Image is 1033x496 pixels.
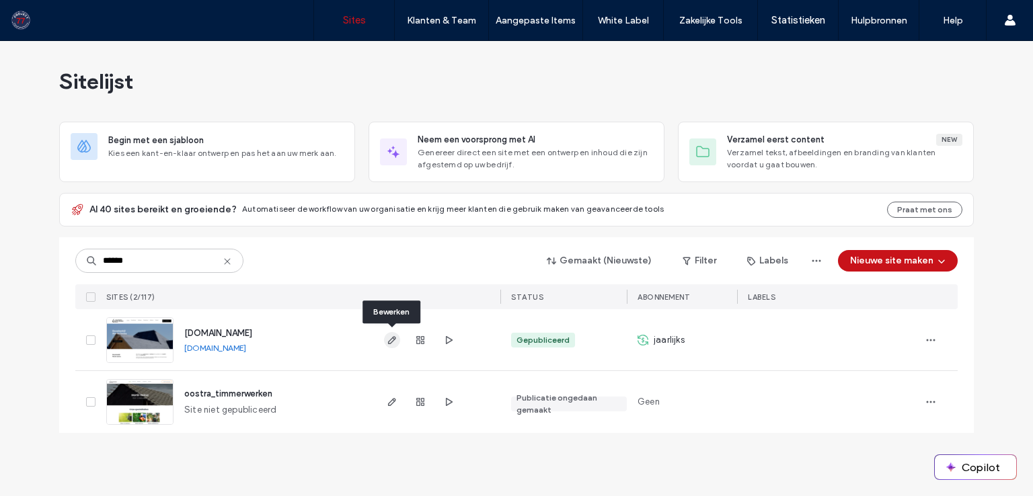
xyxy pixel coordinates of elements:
div: Begin met een sjabloonKies een kant-en-klaar ontwerp en pas het aan uw merk aan. [59,122,355,182]
span: Kies een kant-en-klaar ontwerp en pas het aan uw merk aan. [108,147,344,159]
label: White Label [598,15,649,26]
div: New [936,134,962,146]
span: Neem een voorsprong met AI [418,133,535,147]
button: Filter [669,250,730,272]
div: Gepubliceerd [516,334,570,346]
button: Praat met ons [887,202,962,218]
label: Statistieken [771,14,825,26]
span: Sitelijst [59,68,133,95]
a: [DOMAIN_NAME] [184,328,252,338]
span: Verzamel tekst, afbeeldingen en branding van klanten voordat u gaat bouwen. [727,147,962,171]
label: Hulpbronnen [851,15,907,26]
span: Abonnement [638,292,690,302]
span: STATUS [511,292,543,302]
button: Nieuwe site maken [838,250,958,272]
label: Zakelijke Tools [679,15,742,26]
span: Verzamel eerst content [727,133,825,147]
span: Genereer direct een site met een ontwerp en inhoud die zijn afgestemd op uw bedrijf. [418,147,653,171]
span: jaarlijks [654,333,685,347]
span: Begin met een sjabloon [108,134,204,147]
label: Help [943,15,963,26]
span: Automatiseer de workflow van uw organisatie en krijg meer klanten die gebruik maken van geavancee... [242,204,664,214]
span: LABELS [748,292,775,302]
label: Sites [343,14,366,26]
span: Sites (2/117) [106,292,155,302]
button: Labels [735,250,800,272]
a: oostra_timmerwerken [184,388,272,399]
button: Gemaakt (Nieuwste) [535,250,664,272]
button: Copilot [935,455,1016,479]
span: Help [30,9,58,22]
div: Verzamel eerst contentNewVerzamel tekst, afbeeldingen en branding van klanten voordat u gaat bouwen. [678,122,974,182]
label: Aangepaste Items [496,15,576,26]
div: Neem een voorsprong met AIGenereer direct een site met een ontwerp en inhoud die zijn afgestemd o... [369,122,664,182]
div: Publicatie ongedaan gemaakt [516,392,621,416]
div: Bewerken [362,300,420,323]
span: Al 40 sites bereikt en groeiende? [89,203,237,216]
span: Geen [638,395,660,409]
span: Site niet gepubliceerd [184,403,276,417]
label: Klanten & Team [407,15,476,26]
a: [DOMAIN_NAME] [184,343,246,353]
